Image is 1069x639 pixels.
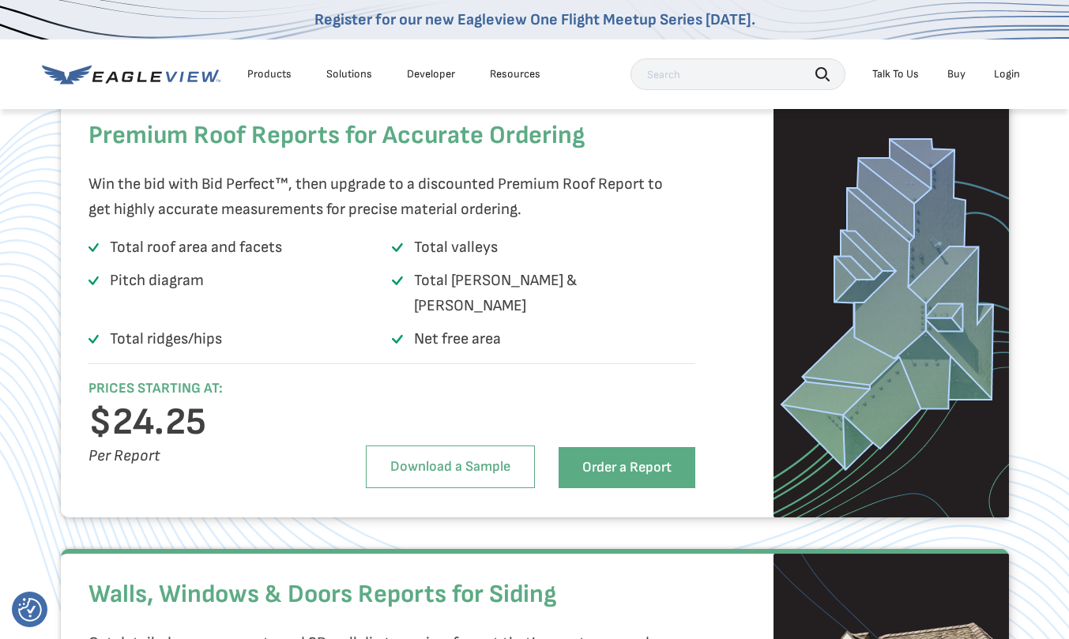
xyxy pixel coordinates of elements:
h2: Premium Roof Reports for Accurate Ordering [88,112,696,160]
div: Resources [490,67,540,81]
a: Order a Report [559,447,695,488]
p: Total valleys [414,235,498,260]
img: Revisit consent button [18,598,42,622]
div: Products [247,67,292,81]
div: Talk To Us [872,67,919,81]
a: Register for our new Eagleview One Flight Meetup Series [DATE]. [314,10,755,29]
p: Total roof area and facets [110,235,282,260]
p: Pitch diagram [110,268,204,318]
div: Solutions [326,67,372,81]
h2: Walls, Windows & Doors Reports for Siding [88,571,696,618]
a: Developer [407,67,455,81]
p: Total ridges/hips [110,326,222,351]
h3: $24.25 [88,410,316,435]
input: Search [630,58,845,90]
a: Buy [947,67,965,81]
h6: PRICES STARTING AT: [88,380,316,398]
i: Per Report [88,446,160,465]
button: Consent Preferences [18,598,42,622]
p: Win the bid with Bid Perfect™, then upgrade to a discounted Premium Roof Report to get highly acc... [88,171,687,222]
p: Net free area [414,326,501,351]
p: Total [PERSON_NAME] & [PERSON_NAME] [414,268,651,318]
div: Login [994,67,1020,81]
a: Download a Sample [366,445,535,488]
